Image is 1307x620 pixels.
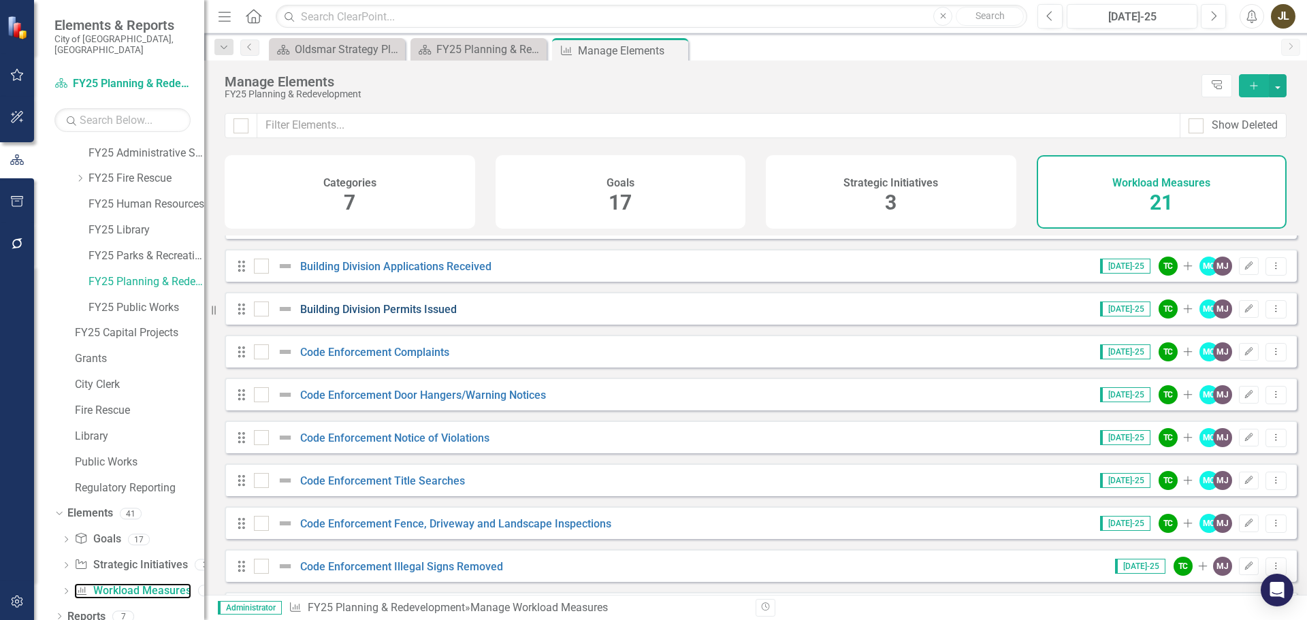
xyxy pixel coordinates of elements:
div: MJ [1213,428,1232,447]
a: Building Division Applications Received [300,260,491,273]
span: 7 [344,191,355,214]
div: FY25 Planning & Redevelopment [225,89,1195,99]
a: Workload Measures [74,583,191,599]
a: FY25 Planning & Redevelopment - Strategic Plan [414,41,543,58]
span: [DATE]-25 [1100,516,1150,531]
div: MJ [1213,514,1232,533]
div: MJ [1213,557,1232,576]
small: City of [GEOGRAPHIC_DATA], [GEOGRAPHIC_DATA] [54,33,191,56]
span: Search [975,10,1005,21]
div: 3 [195,559,216,571]
button: Search [956,7,1024,26]
h4: Strategic Initiatives [843,177,938,189]
div: TC [1159,514,1178,533]
input: Search Below... [54,108,191,132]
img: Not Defined [277,258,293,274]
a: City Clerk [75,377,204,393]
div: 17 [128,534,150,545]
div: Show Deleted [1212,118,1278,133]
a: FY25 Administrative Services [88,146,204,161]
img: Not Defined [277,387,293,403]
span: [DATE]-25 [1100,344,1150,359]
a: FY25 Planning & Redevelopment [308,601,465,614]
a: FY25 Public Works [88,300,204,316]
div: TC [1174,557,1193,576]
div: MC [1199,471,1219,490]
div: MC [1199,257,1219,276]
a: Public Works [75,455,204,470]
div: MJ [1213,299,1232,319]
span: [DATE]-25 [1100,259,1150,274]
span: 17 [609,191,632,214]
img: Not Defined [277,515,293,532]
div: Oldsmar Strategy Plan [295,41,402,58]
div: MC [1199,342,1219,361]
span: 3 [885,191,897,214]
a: Code Enforcement Title Searches [300,474,465,487]
a: Regulatory Reporting [75,480,204,496]
img: Not Defined [277,344,293,360]
div: Manage Elements [578,42,685,59]
a: Code Enforcement Fence, Driveway and Landscape Inspections [300,517,611,530]
a: Building Division Permits Issued [300,303,457,316]
h4: Workload Measures [1112,177,1210,189]
img: Not Defined [277,301,293,317]
div: MJ [1213,342,1232,361]
a: FY25 Library [88,223,204,238]
div: TC [1159,428,1178,447]
h4: Categories [323,177,376,189]
a: FY25 Planning & Redevelopment [88,274,204,290]
a: Goals [74,532,120,547]
button: [DATE]-25 [1067,4,1197,29]
span: Elements & Reports [54,17,191,33]
div: MC [1199,385,1219,404]
a: FY25 Fire Rescue [88,171,204,186]
span: [DATE]-25 [1100,430,1150,445]
div: 41 [120,508,142,519]
div: TC [1159,385,1178,404]
img: Not Defined [277,472,293,489]
h4: Goals [607,177,634,189]
a: Oldsmar Strategy Plan [272,41,402,58]
a: Code Enforcement Notice of Violations [300,431,489,444]
div: MJ [1213,257,1232,276]
div: TC [1159,257,1178,276]
div: MJ [1213,385,1232,404]
div: Open Intercom Messenger [1261,574,1293,606]
div: [DATE]-25 [1071,9,1193,25]
a: Fire Rescue [75,403,204,419]
input: Search ClearPoint... [276,5,1027,29]
div: Manage Elements [225,74,1195,89]
input: Filter Elements... [257,113,1180,138]
span: [DATE]-25 [1115,559,1165,574]
div: MC [1199,428,1219,447]
button: JL [1271,4,1295,29]
div: » Manage Workload Measures [289,600,745,616]
a: Code Enforcement Door Hangers/Warning Notices [300,389,546,402]
div: TC [1159,471,1178,490]
span: Administrator [218,601,282,615]
a: Elements [67,506,113,521]
a: FY25 Human Resources [88,197,204,212]
img: Not Defined [277,558,293,574]
div: 21 [198,585,220,597]
div: MC [1199,299,1219,319]
span: 21 [1150,191,1173,214]
img: ClearPoint Strategy [7,16,31,39]
a: Code Enforcement Complaints [300,346,449,359]
a: Grants [75,351,204,367]
a: Strategic Initiatives [74,557,187,573]
a: FY25 Planning & Redevelopment [54,76,191,92]
span: [DATE]-25 [1100,473,1150,488]
span: [DATE]-25 [1100,301,1150,316]
div: FY25 Planning & Redevelopment - Strategic Plan [436,41,543,58]
a: Library [75,429,204,444]
a: FY25 Capital Projects [75,325,204,341]
span: [DATE]-25 [1100,387,1150,402]
img: Not Defined [277,429,293,446]
div: TC [1159,342,1178,361]
div: MJ [1213,471,1232,490]
a: FY25 Parks & Recreation [88,248,204,264]
div: MC [1199,514,1219,533]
